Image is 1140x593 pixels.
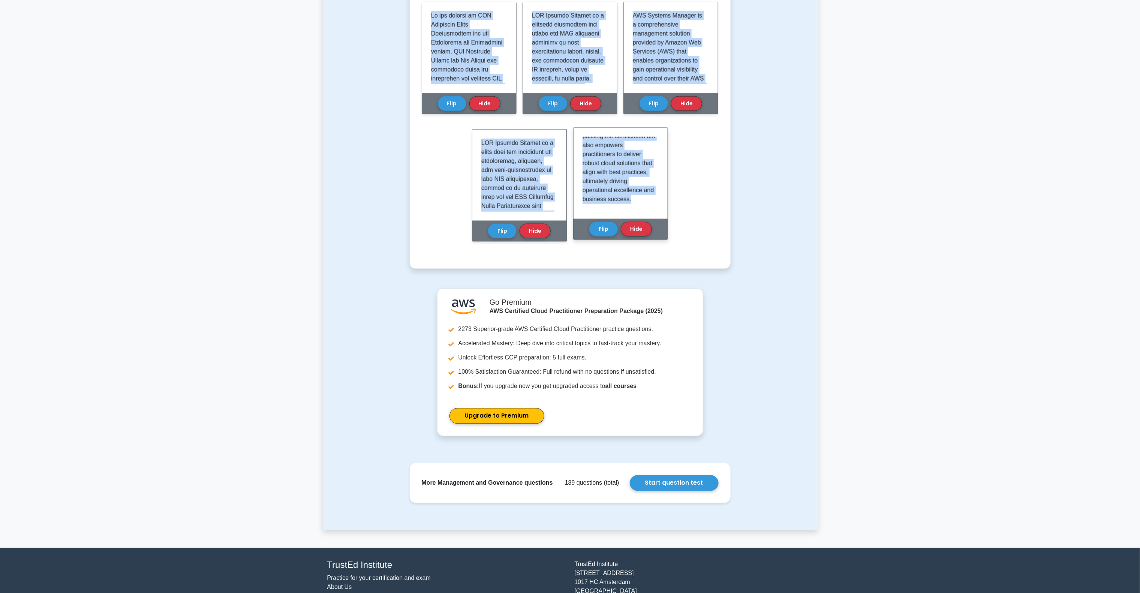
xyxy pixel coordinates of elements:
[570,96,601,111] button: Hide
[633,11,706,191] p: AWS Systems Manager is a comprehensive management solution provided by Amazon Web Services (AWS) ...
[469,96,500,111] button: Hide
[671,96,702,111] button: Hide
[327,575,431,581] a: Practice for your certification and exam
[438,96,466,111] button: Flip
[520,224,551,238] button: Hide
[327,560,566,571] h4: TrustEd Institute
[630,475,719,491] a: Start question test
[589,222,618,237] button: Flip
[539,96,567,111] button: Flip
[327,584,352,590] a: About Us
[621,222,652,237] button: Hide
[488,224,517,238] button: Flip
[449,408,544,424] a: Upgrade to Premium
[640,96,668,111] button: Flip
